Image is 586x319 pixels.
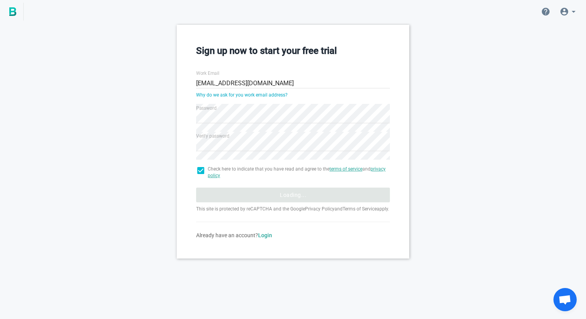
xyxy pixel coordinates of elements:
[196,92,288,98] a: Why do we ask for you work email address?
[208,166,390,179] span: Check here to indicate that you have read and agree to the and
[258,232,272,238] a: Login
[329,166,362,172] a: terms of service
[305,206,334,212] a: Privacy Policy
[343,206,377,212] a: Terms of Service
[196,44,390,57] h3: Sign up now to start your free trial
[196,231,390,239] div: Already have an account?
[196,188,390,202] button: Loading...
[196,205,390,212] p: This site is protected by reCAPTCHA and the Google and apply.
[9,7,16,16] img: BigPicture.io
[553,288,577,311] div: Open chat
